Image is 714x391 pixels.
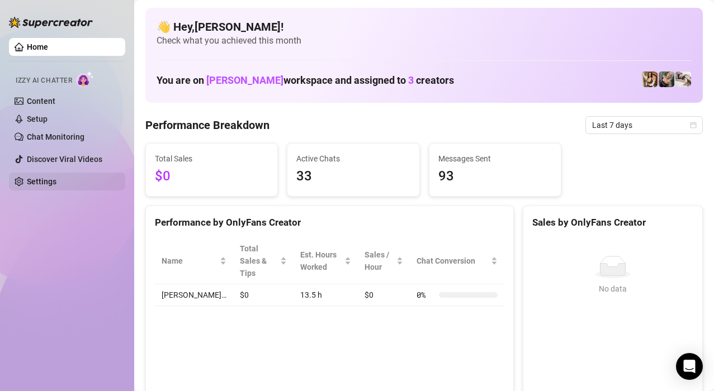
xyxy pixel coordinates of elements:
span: $0 [155,166,268,187]
img: Jessica [675,71,691,87]
span: [PERSON_NAME] [206,74,283,86]
div: No data [537,283,689,295]
td: $0 [358,284,410,306]
span: Messages Sent [438,152,552,165]
a: Settings [27,177,56,186]
img: Sophie [659,71,674,87]
a: Home [27,42,48,51]
span: calendar [690,122,697,128]
th: Total Sales & Tips [233,238,294,284]
td: 13.5 h [294,284,358,306]
span: 33 [296,166,410,187]
span: Name [162,255,217,267]
span: Izzy AI Chatter [16,75,72,86]
span: Active Chats [296,152,410,165]
img: logo-BBDzfeDw.svg [9,17,93,28]
span: Chat Conversion [417,255,489,267]
span: Total Sales & Tips [240,242,278,279]
td: $0 [233,284,294,306]
h1: You are on workspace and assigned to creators [157,74,454,87]
div: Performance by OnlyFans Creator [155,215,504,230]
div: Open Intercom Messenger [676,353,703,380]
span: Check what you achieved this month [157,35,692,47]
a: Setup [27,115,48,123]
span: Last 7 days [592,117,696,133]
img: Sophieee [642,71,658,87]
div: Sales by OnlyFans Creator [532,215,693,230]
th: Sales / Hour [358,238,410,284]
th: Name [155,238,233,284]
img: AI Chatter [77,71,94,87]
a: Discover Viral Videos [27,155,102,164]
span: 0 % [417,289,434,301]
span: Sales / Hour [365,249,394,273]
th: Chat Conversion [410,238,504,284]
div: Est. Hours Worked [300,249,342,273]
span: Total Sales [155,152,268,165]
a: Chat Monitoring [27,132,84,141]
h4: 👋 Hey, [PERSON_NAME] ! [157,19,692,35]
td: [PERSON_NAME]… [155,284,233,306]
a: Content [27,97,55,106]
span: 93 [438,166,552,187]
span: 3 [408,74,414,86]
h4: Performance Breakdown [145,117,269,133]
